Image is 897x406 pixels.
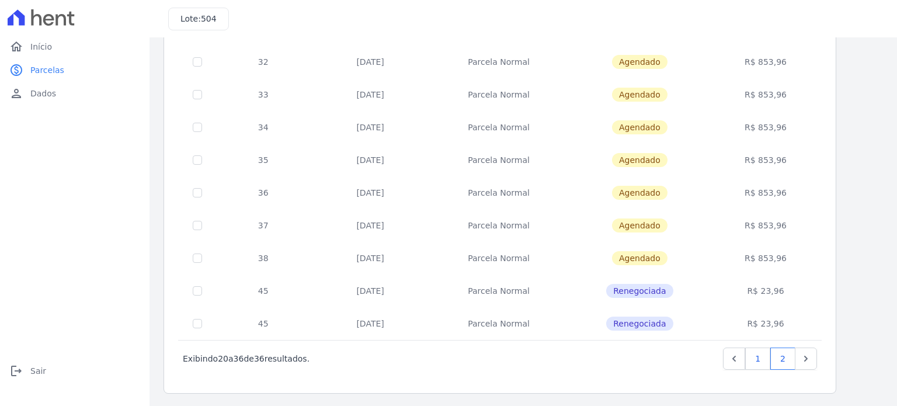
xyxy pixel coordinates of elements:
td: 33 [216,78,310,111]
td: [DATE] [310,209,430,242]
td: Parcela Normal [430,176,568,209]
td: Parcela Normal [430,307,568,340]
td: Parcela Normal [430,275,568,307]
td: R$ 853,96 [712,176,819,209]
td: R$ 23,96 [712,275,819,307]
a: Next [795,348,817,370]
span: Renegociada [606,317,673,331]
td: R$ 853,96 [712,46,819,78]
td: [DATE] [310,111,430,144]
td: [DATE] [310,144,430,176]
td: R$ 853,96 [712,111,819,144]
a: logoutSair [5,359,145,383]
span: 504 [201,14,217,23]
a: paidParcelas [5,58,145,82]
td: 37 [216,209,310,242]
td: Parcela Normal [430,46,568,78]
td: 38 [216,242,310,275]
td: [DATE] [310,78,430,111]
td: R$ 23,96 [712,307,819,340]
td: Parcela Normal [430,209,568,242]
span: Início [30,41,52,53]
td: Parcela Normal [430,144,568,176]
p: Exibindo a de resultados. [183,353,310,365]
span: Agendado [612,153,667,167]
a: Previous [723,348,745,370]
td: 45 [216,275,310,307]
i: logout [9,364,23,378]
td: 35 [216,144,310,176]
span: Agendado [612,120,667,134]
td: [DATE] [310,176,430,209]
td: R$ 853,96 [712,242,819,275]
h3: Lote: [180,13,217,25]
a: homeInício [5,35,145,58]
span: Parcelas [30,64,64,76]
span: Sair [30,365,46,377]
td: 36 [216,176,310,209]
span: Agendado [612,186,667,200]
a: personDados [5,82,145,105]
td: 45 [216,307,310,340]
a: 1 [745,348,770,370]
span: Renegociada [606,284,673,298]
span: 36 [234,354,244,363]
td: [DATE] [310,46,430,78]
td: [DATE] [310,275,430,307]
span: Agendado [612,55,667,69]
td: [DATE] [310,242,430,275]
td: 32 [216,46,310,78]
td: [DATE] [310,307,430,340]
i: paid [9,63,23,77]
span: Agendado [612,251,667,265]
td: Parcela Normal [430,242,568,275]
td: R$ 853,96 [712,144,819,176]
a: 2 [770,348,795,370]
td: R$ 853,96 [712,78,819,111]
i: person [9,86,23,100]
span: 36 [254,354,265,363]
span: Agendado [612,218,667,233]
td: Parcela Normal [430,78,568,111]
td: R$ 853,96 [712,209,819,242]
span: Dados [30,88,56,99]
td: 34 [216,111,310,144]
i: home [9,40,23,54]
span: Agendado [612,88,667,102]
span: 20 [218,354,228,363]
td: Parcela Normal [430,111,568,144]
